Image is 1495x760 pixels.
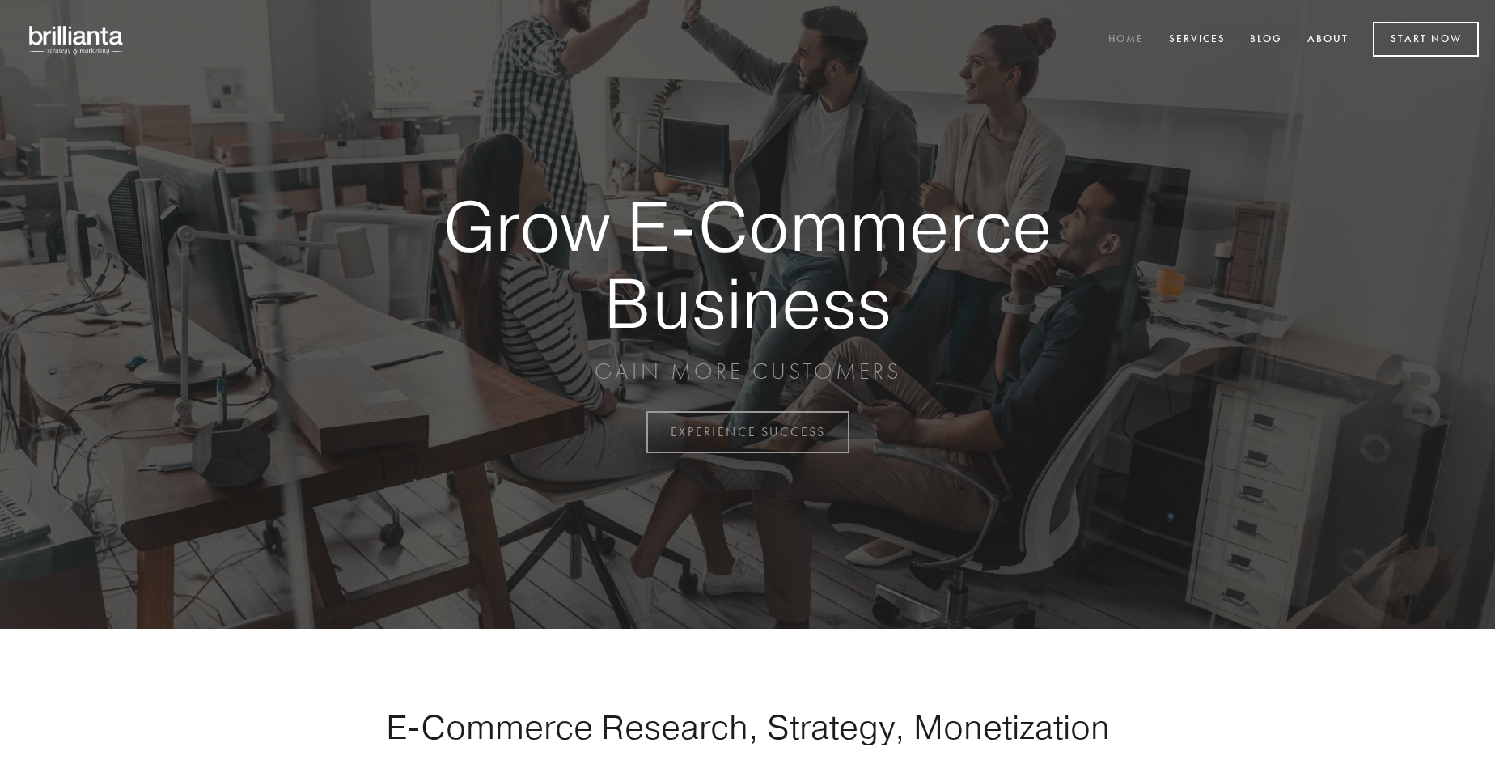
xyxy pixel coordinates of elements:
a: Services [1158,27,1236,53]
a: Blog [1239,27,1293,53]
h1: E-Commerce Research, Strategy, Monetization [335,707,1160,747]
a: EXPERIENCE SUCCESS [646,411,849,453]
strong: Grow E-Commerce Business [387,188,1108,341]
p: GAIN MORE CUSTOMERS [387,357,1108,386]
a: Start Now [1373,22,1479,57]
a: Home [1098,27,1154,53]
img: brillianta - research, strategy, marketing [16,16,138,63]
a: About [1297,27,1359,53]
